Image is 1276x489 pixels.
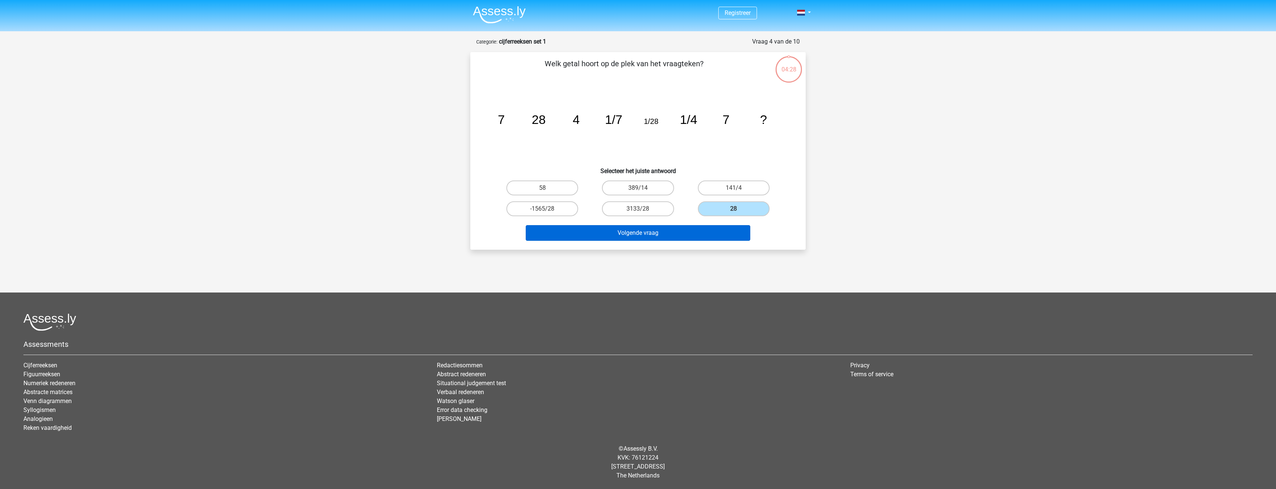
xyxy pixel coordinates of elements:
a: Figuurreeksen [23,371,60,378]
a: Numeriek redeneren [23,380,75,387]
label: 141/4 [698,180,770,195]
tspan: 4 [573,113,580,127]
a: [PERSON_NAME] [437,415,481,422]
a: Cijferreeksen [23,362,57,369]
a: Terms of service [850,371,893,378]
label: 389/14 [602,180,674,195]
label: -1565/28 [506,201,578,216]
small: Categorie: [476,39,497,45]
a: Registreer [725,9,751,16]
p: Welk getal hoort op de plek van het vraagteken? [482,58,766,80]
tspan: 1/7 [605,113,622,127]
tspan: 1/4 [680,113,697,127]
a: Analogieen [23,415,53,422]
a: Abstracte matrices [23,389,72,396]
div: 04:28 [775,55,803,74]
tspan: 1/28 [644,117,658,125]
a: Assessly B.V. [623,445,658,452]
tspan: 7 [722,113,729,127]
div: Vraag 4 van de 10 [752,37,800,46]
a: Error data checking [437,406,487,413]
label: 3133/28 [602,201,674,216]
div: © KVK: 76121224 [STREET_ADDRESS] The Netherlands [18,438,1258,486]
a: Verbaal redeneren [437,389,484,396]
a: Reken vaardigheid [23,424,72,431]
a: Redactiesommen [437,362,483,369]
a: Situational judgement test [437,380,506,387]
a: Privacy [850,362,870,369]
h6: Selecteer het juiste antwoord [482,162,794,175]
label: 28 [698,201,770,216]
img: Assessly [473,6,526,23]
button: Volgende vraag [526,225,751,241]
label: 58 [506,180,578,195]
tspan: 7 [498,113,505,127]
a: Venn diagrammen [23,397,72,405]
a: Watson glaser [437,397,474,405]
a: Syllogismen [23,406,56,413]
strong: cijferreeksen set 1 [499,38,546,45]
tspan: ? [760,113,767,127]
tspan: 28 [532,113,545,127]
h5: Assessments [23,340,1253,349]
img: Assessly logo [23,313,76,331]
a: Abstract redeneren [437,371,486,378]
